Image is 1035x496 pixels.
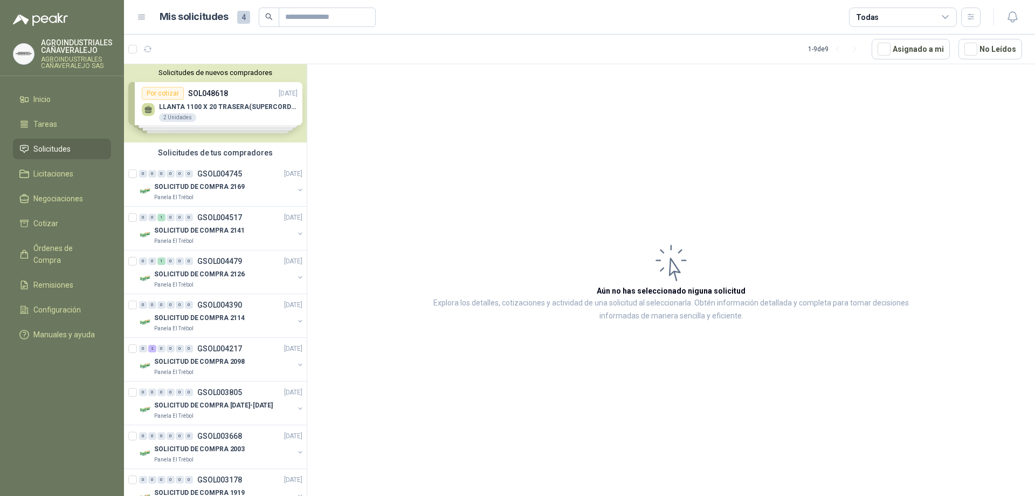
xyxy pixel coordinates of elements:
p: Panela El Trébol [154,412,194,420]
a: 0 0 1 0 0 0 GSOL004479[DATE] Company LogoSOLICITUD DE COMPRA 2126Panela El Trébol [139,255,305,289]
p: SOLICITUD DE COMPRA 2169 [154,182,245,192]
a: Remisiones [13,275,111,295]
span: Tareas [33,118,57,130]
p: [DATE] [284,169,302,179]
div: 0 [185,432,193,440]
div: 0 [167,389,175,396]
div: 0 [148,301,156,309]
img: Logo peakr [13,13,68,26]
a: 0 0 0 0 0 0 GSOL003805[DATE] Company LogoSOLICITUD DE COMPRA [DATE]-[DATE]Panela El Trébol [139,386,305,420]
p: [DATE] [284,388,302,398]
img: Company Logo [139,403,152,416]
span: Remisiones [33,279,73,291]
div: 0 [157,301,165,309]
p: [DATE] [284,475,302,485]
a: 0 0 1 0 0 0 GSOL004517[DATE] Company LogoSOLICITUD DE COMPRA 2141Panela El Trébol [139,211,305,246]
p: GSOL004517 [197,214,242,221]
img: Company Logo [139,359,152,372]
div: 0 [185,301,193,309]
h1: Mis solicitudes [160,9,229,25]
div: 0 [167,476,175,484]
div: 0 [139,170,147,178]
p: GSOL004217 [197,345,242,352]
p: [DATE] [284,300,302,310]
span: Negociaciones [33,193,83,205]
div: 0 [157,389,165,396]
span: 4 [237,11,250,24]
p: GSOL004745 [197,170,242,178]
div: 0 [176,301,184,309]
div: 0 [148,170,156,178]
div: 0 [148,432,156,440]
span: Configuración [33,304,81,316]
img: Company Logo [139,272,152,285]
div: 0 [148,257,156,265]
span: Solicitudes [33,143,71,155]
div: 0 [157,170,165,178]
div: 1 - 9 de 9 [808,40,863,58]
img: Company Logo [139,447,152,460]
div: 1 [157,257,165,265]
div: 0 [167,214,175,221]
p: Panela El Trébol [154,281,194,289]
p: [DATE] [284,213,302,223]
div: 0 [139,214,147,221]
div: 0 [185,170,193,178]
p: AGROINDUSTRIALES CAÑAVERALEJO SAS [41,56,113,69]
a: Cotizar [13,213,111,234]
div: 0 [167,345,175,352]
div: 0 [139,301,147,309]
div: 0 [157,432,165,440]
img: Company Logo [139,185,152,198]
button: Solicitudes de nuevos compradores [128,69,302,77]
p: GSOL004479 [197,257,242,265]
h3: Aún no has seleccionado niguna solicitud [597,285,746,297]
button: No Leídos [958,39,1022,59]
div: 0 [185,476,193,484]
div: 0 [139,389,147,396]
div: 0 [176,345,184,352]
a: Órdenes de Compra [13,238,111,270]
img: Company Logo [13,44,34,64]
a: Negociaciones [13,188,111,209]
div: 0 [167,170,175,178]
div: 0 [139,476,147,484]
img: Company Logo [139,228,152,241]
a: 0 0 0 0 0 0 GSOL004745[DATE] Company LogoSOLICITUD DE COMPRA 2169Panela El Trébol [139,167,305,202]
div: 0 [176,432,184,440]
span: search [265,13,273,21]
div: 0 [167,432,175,440]
div: 0 [148,214,156,221]
div: Todas [856,11,879,23]
div: 0 [157,345,165,352]
p: Panela El Trébol [154,324,194,333]
div: 1 [157,214,165,221]
p: GSOL003178 [197,476,242,484]
span: Inicio [33,93,51,105]
div: 0 [139,345,147,352]
a: Solicitudes [13,139,111,159]
div: 0 [167,257,175,265]
span: Manuales y ayuda [33,329,95,341]
p: [DATE] [284,256,302,267]
p: SOLICITUD DE COMPRA 2098 [154,357,245,367]
p: Explora los detalles, cotizaciones y actividad de una solicitud al seleccionarla. Obtén informaci... [415,297,927,323]
div: 0 [176,170,184,178]
a: 0 0 0 0 0 0 GSOL003668[DATE] Company LogoSOLICITUD DE COMPRA 2003Panela El Trébol [139,430,305,464]
div: 0 [139,257,147,265]
p: SOLICITUD DE COMPRA 2126 [154,269,245,280]
p: SOLICITUD DE COMPRA 2003 [154,444,245,454]
a: Licitaciones [13,164,111,184]
p: SOLICITUD DE COMPRA 2114 [154,313,245,323]
a: Tareas [13,114,111,134]
div: 0 [176,389,184,396]
div: 0 [176,214,184,221]
a: 0 0 0 0 0 0 GSOL004390[DATE] Company LogoSOLICITUD DE COMPRA 2114Panela El Trébol [139,298,305,333]
div: 0 [176,257,184,265]
p: GSOL004390 [197,301,242,309]
a: Configuración [13,300,111,320]
div: Solicitudes de tus compradores [124,142,307,163]
div: 0 [185,389,193,396]
p: AGROINDUSTRIALES CAÑAVERALEJO [41,39,113,54]
div: 0 [139,432,147,440]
